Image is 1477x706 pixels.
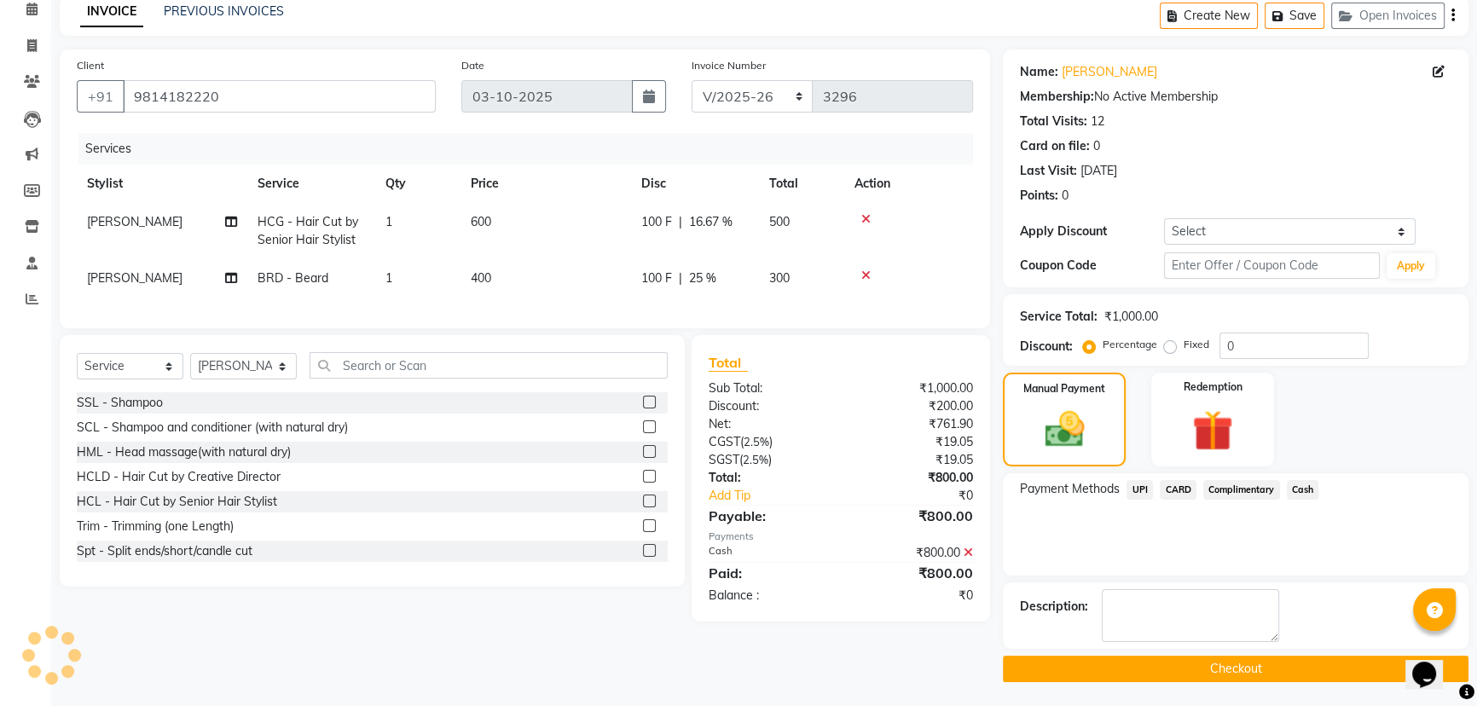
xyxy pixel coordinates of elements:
[1203,480,1280,500] span: Complimentary
[1127,480,1153,500] span: UPI
[841,469,986,487] div: ₹800.00
[641,269,672,287] span: 100 F
[1287,480,1319,500] span: Cash
[1020,338,1073,356] div: Discount:
[77,518,234,535] div: Trim - Trimming (one Length)
[77,493,277,511] div: HCL - Hair Cut by Senior Hair Stylist
[696,587,841,605] div: Balance :
[164,3,284,19] a: PREVIOUS INVOICES
[123,80,436,113] input: Search by Name/Mobile/Email/Code
[696,379,841,397] div: Sub Total:
[258,270,328,286] span: BRD - Beard
[1062,63,1157,81] a: [PERSON_NAME]
[641,213,672,231] span: 100 F
[87,270,182,286] span: [PERSON_NAME]
[77,443,291,461] div: HML - Head massage(with natural dry)
[841,506,986,526] div: ₹800.00
[1103,337,1157,352] label: Percentage
[744,435,769,448] span: 2.5%
[258,214,358,247] span: HCG - Hair Cut by Senior Hair Stylist
[375,165,460,203] th: Qty
[78,133,986,165] div: Services
[77,58,104,73] label: Client
[385,214,392,229] span: 1
[1179,405,1246,456] img: _gift.svg
[865,487,986,505] div: ₹0
[759,165,844,203] th: Total
[769,270,790,286] span: 300
[1265,3,1324,29] button: Save
[696,563,841,583] div: Paid:
[696,433,841,451] div: ( )
[460,165,631,203] th: Price
[696,506,841,526] div: Payable:
[841,587,986,605] div: ₹0
[696,397,841,415] div: Discount:
[1387,253,1435,279] button: Apply
[696,451,841,469] div: ( )
[631,165,759,203] th: Disc
[692,58,766,73] label: Invoice Number
[841,415,986,433] div: ₹761.90
[696,415,841,433] div: Net:
[385,270,392,286] span: 1
[709,434,740,449] span: CGST
[769,214,790,229] span: 500
[841,544,986,562] div: ₹800.00
[77,394,163,412] div: SSL - Shampoo
[1020,257,1164,275] div: Coupon Code
[679,269,682,287] span: |
[841,379,986,397] div: ₹1,000.00
[77,468,281,486] div: HCLD - Hair Cut by Creative Director
[1023,381,1105,396] label: Manual Payment
[1160,480,1196,500] span: CARD
[1003,656,1468,682] button: Checkout
[1104,308,1158,326] div: ₹1,000.00
[1020,88,1451,106] div: No Active Membership
[689,269,716,287] span: 25 %
[77,542,252,560] div: Spt - Split ends/short/candle cut
[1062,187,1069,205] div: 0
[1020,162,1077,180] div: Last Visit:
[1020,137,1090,155] div: Card on file:
[1160,3,1258,29] button: Create New
[709,354,748,372] span: Total
[1184,379,1242,395] label: Redemption
[471,270,491,286] span: 400
[679,213,682,231] span: |
[77,419,348,437] div: SCL - Shampoo and conditioner (with natural dry)
[1184,337,1209,352] label: Fixed
[689,213,733,231] span: 16.67 %
[87,214,182,229] span: [PERSON_NAME]
[696,487,866,505] a: Add Tip
[471,214,491,229] span: 600
[1405,638,1460,689] iframe: chat widget
[461,58,484,73] label: Date
[841,397,986,415] div: ₹200.00
[1020,480,1120,498] span: Payment Methods
[709,529,974,544] div: Payments
[1091,113,1104,130] div: 12
[1093,137,1100,155] div: 0
[310,352,668,379] input: Search or Scan
[1020,598,1088,616] div: Description:
[1020,88,1094,106] div: Membership:
[77,165,247,203] th: Stylist
[1080,162,1117,180] div: [DATE]
[1164,252,1380,279] input: Enter Offer / Coupon Code
[247,165,375,203] th: Service
[841,433,986,451] div: ₹19.05
[841,451,986,469] div: ₹19.05
[844,165,973,203] th: Action
[1020,63,1058,81] div: Name:
[1331,3,1445,29] button: Open Invoices
[1020,223,1164,240] div: Apply Discount
[77,80,125,113] button: +91
[841,563,986,583] div: ₹800.00
[743,453,768,466] span: 2.5%
[1033,407,1097,452] img: _cash.svg
[696,544,841,562] div: Cash
[1020,308,1098,326] div: Service Total:
[1020,113,1087,130] div: Total Visits:
[1020,187,1058,205] div: Points:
